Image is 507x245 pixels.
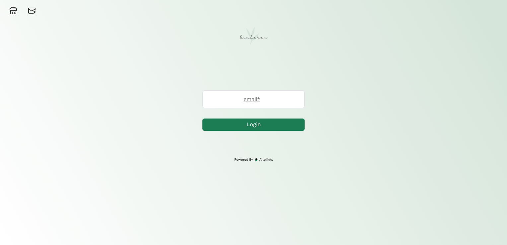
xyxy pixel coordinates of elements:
label: email * [203,95,298,103]
img: t9gvFYbm8xZn [237,20,270,53]
button: Login [202,119,305,131]
span: Altolinks [259,157,273,162]
img: favicon-32x32.png [254,158,258,161]
span: Powered By [234,157,253,162]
